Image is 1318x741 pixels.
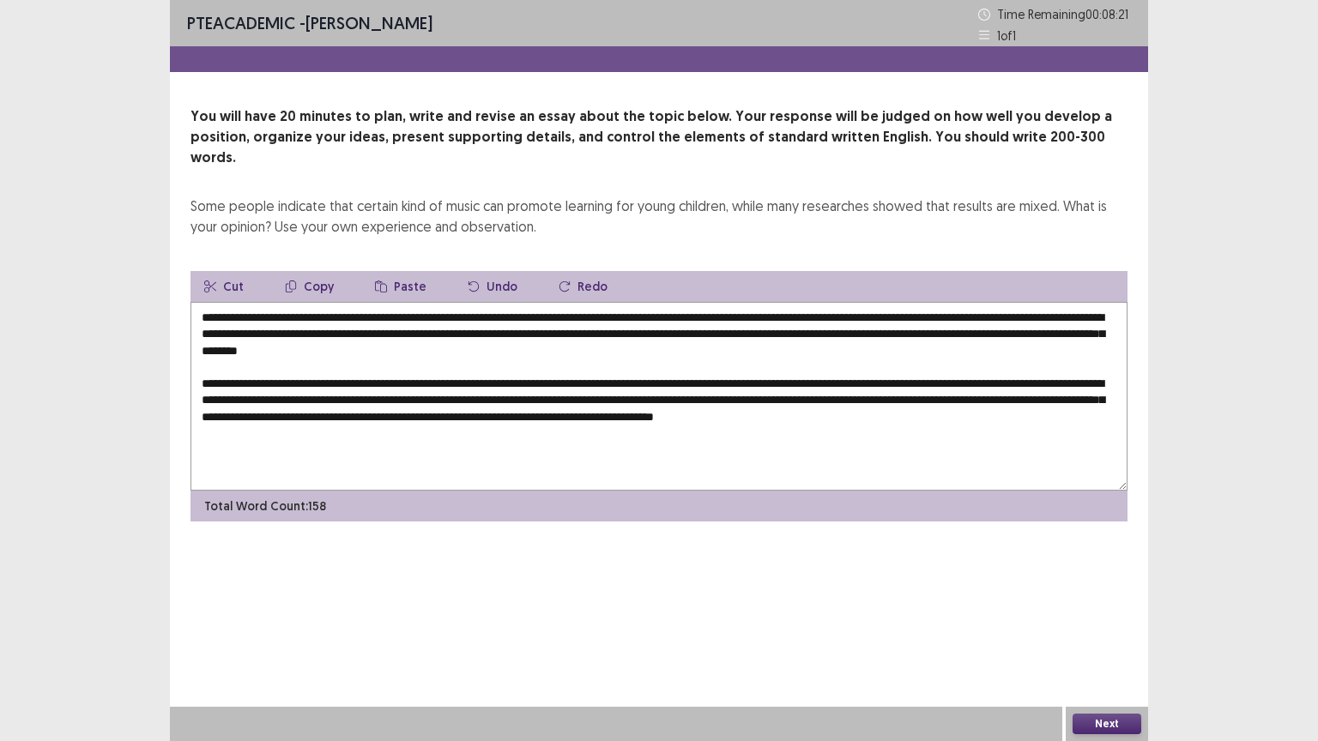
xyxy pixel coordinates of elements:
button: Undo [454,271,531,302]
button: Redo [545,271,621,302]
p: - [PERSON_NAME] [187,10,432,36]
button: Paste [361,271,440,302]
button: Next [1073,714,1141,734]
p: 1 of 1 [997,27,1016,45]
span: PTE academic [187,12,295,33]
p: Total Word Count: 158 [204,497,326,515]
button: Copy [271,271,348,302]
div: Some people indicate that certain kind of music can promote learning for young children, while ma... [190,196,1128,237]
button: Cut [190,271,257,302]
p: Time Remaining 00 : 08 : 21 [997,5,1131,23]
p: You will have 20 minutes to plan, write and revise an essay about the topic below. Your response ... [190,106,1128,168]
